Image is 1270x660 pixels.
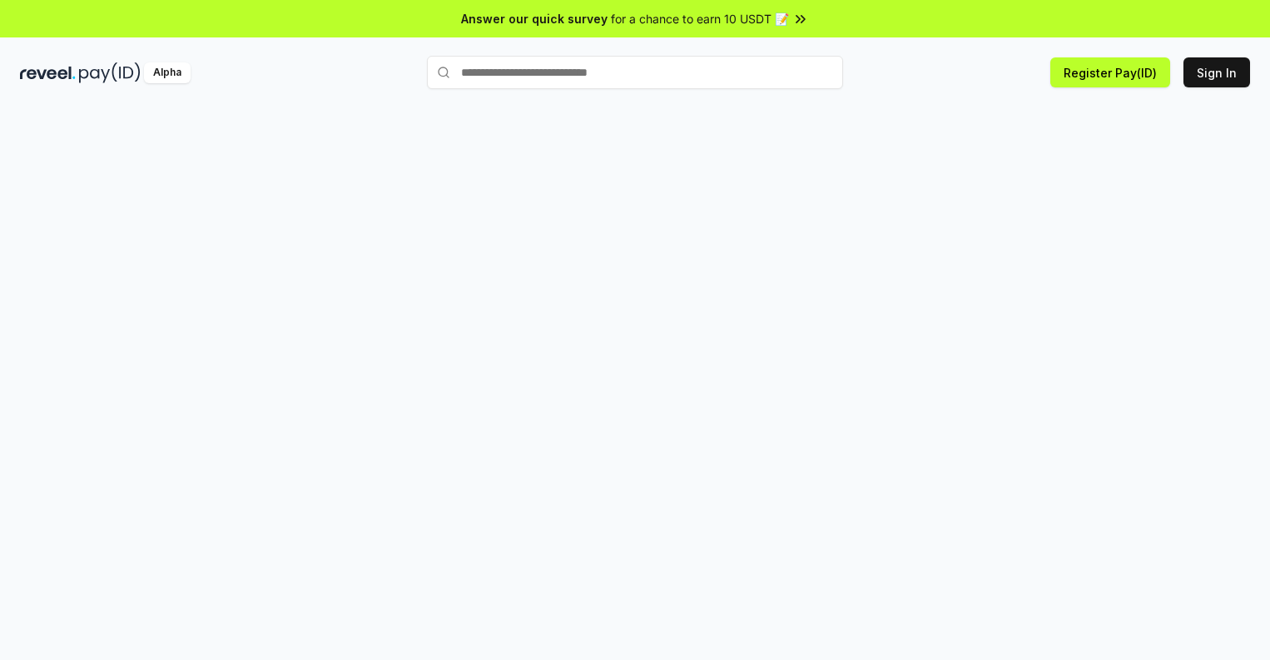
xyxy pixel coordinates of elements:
[79,62,141,83] img: pay_id
[1183,57,1250,87] button: Sign In
[20,62,76,83] img: reveel_dark
[1050,57,1170,87] button: Register Pay(ID)
[461,10,608,27] span: Answer our quick survey
[144,62,191,83] div: Alpha
[611,10,789,27] span: for a chance to earn 10 USDT 📝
